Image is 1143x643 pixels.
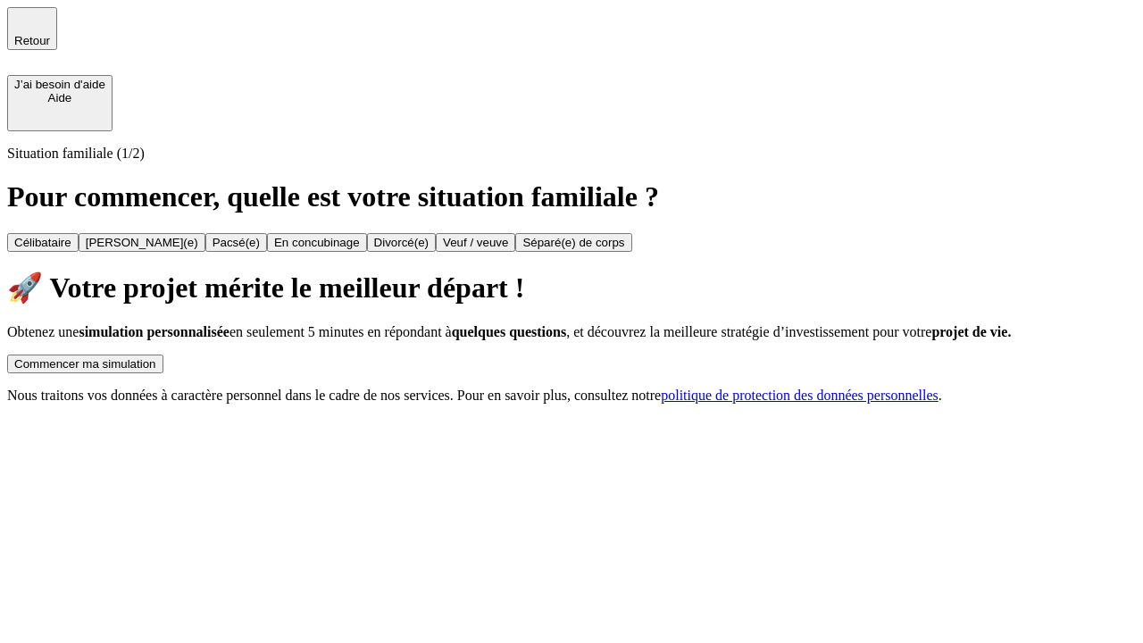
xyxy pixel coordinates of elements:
[661,388,939,403] a: politique de protection des données personnelles
[452,324,567,339] span: quelques questions
[566,324,931,339] span: , et découvrez la meilleure stratégie d’investissement pour votre
[939,388,942,403] span: .
[7,355,163,373] button: Commencer ma simulation
[931,324,1011,339] span: projet de vie.
[229,324,452,339] span: en seulement 5 minutes en répondant à
[79,324,229,339] span: simulation personnalisée
[7,324,79,339] span: Obtenez une
[14,357,156,371] div: Commencer ma simulation
[7,388,661,403] span: Nous traitons vos données à caractère personnel dans le cadre de nos services. Pour en savoir plu...
[7,271,1136,305] h1: 🚀 Votre projet mérite le meilleur départ !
